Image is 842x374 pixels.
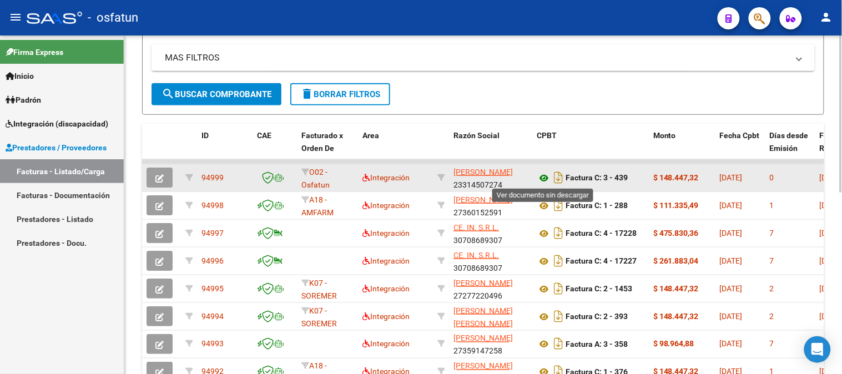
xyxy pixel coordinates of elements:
[362,312,410,321] span: Integración
[551,335,566,353] i: Descargar documento
[566,229,637,238] strong: Factura C: 4 - 17228
[720,229,743,237] span: [DATE]
[201,201,224,210] span: 94998
[362,173,410,182] span: Integración
[290,83,390,105] button: Borrar Filtros
[362,131,379,140] span: Area
[551,196,566,214] i: Descargar documento
[162,87,175,100] mat-icon: search
[362,256,410,265] span: Integración
[6,141,107,154] span: Prestadores / Proveedores
[201,284,224,293] span: 94995
[551,307,566,325] i: Descargar documento
[566,257,637,266] strong: Factura C: 4 - 17227
[770,284,774,293] span: 2
[297,124,358,173] datatable-header-cell: Facturado x Orden De
[453,249,528,272] div: 30708689307
[362,284,410,293] span: Integración
[770,173,774,182] span: 0
[362,229,410,237] span: Integración
[362,340,410,348] span: Integración
[820,11,833,24] mat-icon: person
[301,168,330,202] span: O02 - Osfatun Propio
[566,285,632,294] strong: Factura C: 2 - 1453
[715,124,765,173] datatable-header-cell: Fecha Cpbt
[537,131,557,140] span: CPBT
[720,256,743,265] span: [DATE]
[162,89,271,99] span: Buscar Comprobante
[201,229,224,237] span: 94997
[453,194,528,217] div: 27360152591
[720,173,743,182] span: [DATE]
[362,201,410,210] span: Integración
[653,284,699,293] strong: $ 148.447,32
[453,195,513,204] span: [PERSON_NAME]
[453,166,528,189] div: 23314507274
[765,124,815,173] datatable-header-cell: Días desde Emisión
[720,131,760,140] span: Fecha Cpbt
[770,340,774,348] span: 7
[253,124,297,173] datatable-header-cell: CAE
[453,332,528,356] div: 27359147258
[551,169,566,186] i: Descargar documento
[301,195,334,217] span: A18 - AMFARM
[201,131,209,140] span: ID
[300,89,380,99] span: Borrar Filtros
[301,306,337,341] span: K07 - SOREMER Tucuman
[653,256,699,265] strong: $ 261.883,04
[6,118,108,130] span: Integración (discapacidad)
[720,340,743,348] span: [DATE]
[152,83,281,105] button: Buscar Comprobante
[449,124,532,173] datatable-header-cell: Razón Social
[770,312,774,321] span: 2
[6,94,41,106] span: Padrón
[453,168,513,176] span: [PERSON_NAME]
[566,174,628,183] strong: Factura C: 3 - 439
[453,223,499,232] span: CE. IN. S.R.L.
[532,124,649,173] datatable-header-cell: CPBT
[770,229,774,237] span: 7
[566,340,628,349] strong: Factura A: 3 - 358
[720,284,743,293] span: [DATE]
[301,131,343,153] span: Facturado x Orden De
[453,221,528,245] div: 30708689307
[201,173,224,182] span: 94999
[566,312,628,321] strong: Factura C: 2 - 393
[653,229,699,237] strong: $ 475.830,36
[551,224,566,242] i: Descargar documento
[453,251,499,260] span: CE. IN. S.R.L.
[300,87,314,100] mat-icon: delete
[201,312,224,321] span: 94994
[770,201,774,210] span: 1
[653,201,699,210] strong: $ 111.335,49
[165,52,788,64] mat-panel-title: MAS FILTROS
[6,70,34,82] span: Inicio
[201,256,224,265] span: 94996
[88,6,138,30] span: - osfatun
[453,131,500,140] span: Razón Social
[453,306,513,328] span: [PERSON_NAME] [PERSON_NAME]
[566,201,628,210] strong: Factura C: 1 - 288
[152,44,815,71] mat-expansion-panel-header: MAS FILTROS
[301,279,337,313] span: K07 - SOREMER Tucuman
[720,312,743,321] span: [DATE]
[551,280,566,297] i: Descargar documento
[9,11,22,24] mat-icon: menu
[453,279,513,287] span: [PERSON_NAME]
[453,277,528,300] div: 27277220496
[257,131,271,140] span: CAE
[649,124,715,173] datatable-header-cell: Monto
[720,201,743,210] span: [DATE]
[653,312,699,321] strong: $ 148.447,32
[770,131,809,153] span: Días desde Emisión
[551,252,566,270] i: Descargar documento
[770,256,774,265] span: 7
[653,131,676,140] span: Monto
[197,124,253,173] datatable-header-cell: ID
[6,46,63,58] span: Firma Express
[358,124,433,173] datatable-header-cell: Area
[653,173,699,182] strong: $ 148.447,32
[453,334,513,343] span: [PERSON_NAME]
[804,336,831,363] div: Open Intercom Messenger
[653,340,694,348] strong: $ 98.964,88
